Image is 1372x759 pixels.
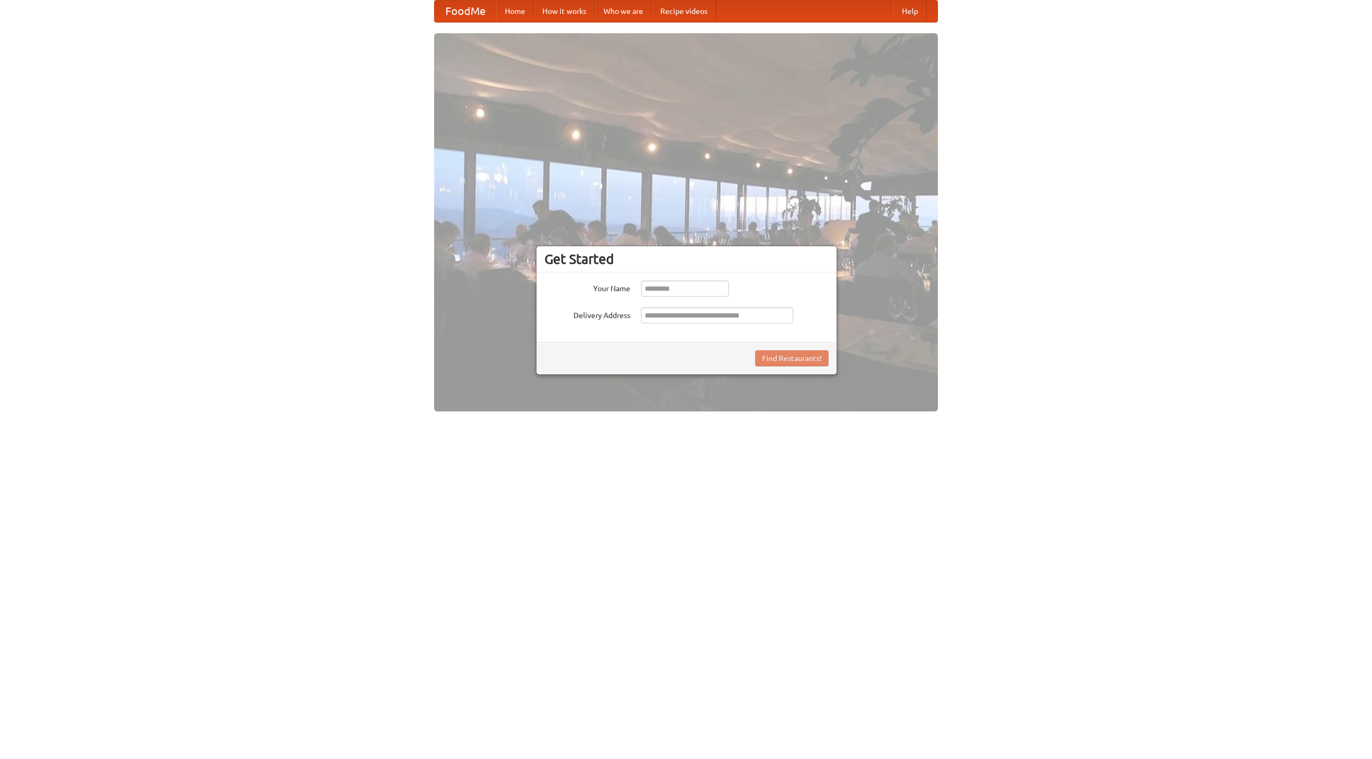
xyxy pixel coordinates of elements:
label: Your Name [545,281,630,294]
h3: Get Started [545,251,829,267]
label: Delivery Address [545,307,630,321]
a: Home [496,1,534,22]
a: How it works [534,1,595,22]
a: FoodMe [435,1,496,22]
a: Recipe videos [652,1,716,22]
a: Help [893,1,927,22]
button: Find Restaurants! [755,350,829,366]
a: Who we are [595,1,652,22]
